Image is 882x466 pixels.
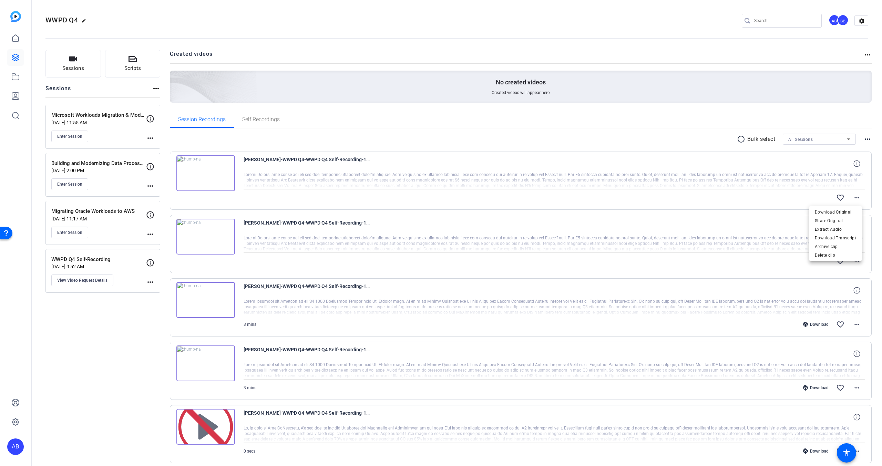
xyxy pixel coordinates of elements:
[815,242,856,251] span: Archive clip
[815,234,856,242] span: Download Transcript
[815,225,856,234] span: Extract Audio
[815,208,856,216] span: Download Original
[815,217,856,225] span: Share Original
[815,251,856,259] span: Delete clip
